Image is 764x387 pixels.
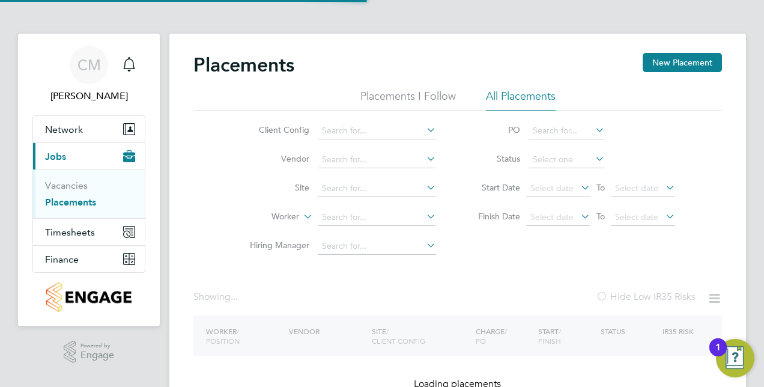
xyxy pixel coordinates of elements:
span: Select date [530,183,574,194]
span: Jobs [45,151,66,162]
label: Client Config [240,124,309,135]
input: Search for... [318,209,436,226]
input: Search for... [318,151,436,168]
input: Search for... [318,123,436,139]
span: CM [77,57,101,73]
nav: Main navigation [18,34,160,326]
span: To [593,209,608,224]
span: Select date [615,212,658,222]
button: Timesheets [33,219,145,245]
span: Network [45,124,83,135]
h2: Placements [193,53,294,77]
a: Go to home page [32,282,145,312]
img: countryside-properties-logo-retina.png [46,282,131,312]
label: Hide Low IR35 Risks [596,291,696,303]
label: Vendor [240,153,309,164]
label: Site [240,182,309,193]
span: Engage [80,350,114,361]
label: Finish Date [466,211,520,222]
span: Craig Milner [32,89,145,103]
button: Network [33,116,145,142]
button: Jobs [33,143,145,169]
button: New Placement [643,53,722,72]
span: Select date [530,212,574,222]
input: Select one [529,151,605,168]
li: All Placements [486,89,556,111]
a: Powered byEngage [64,341,115,364]
label: PO [466,124,520,135]
button: Finance [33,246,145,272]
label: Worker [230,211,299,223]
label: Start Date [466,182,520,193]
label: Status [466,153,520,164]
span: To [593,180,608,195]
label: Hiring Manager [240,240,309,251]
span: Finance [45,254,79,265]
span: Select date [615,183,658,194]
input: Search for... [318,180,436,197]
button: Open Resource Center, 1 new notification [716,339,754,377]
li: Placements I Follow [360,89,456,111]
span: Timesheets [45,227,95,238]
span: Powered by [80,341,114,351]
div: 1 [715,347,721,363]
span: ... [231,291,238,303]
input: Search for... [529,123,605,139]
div: Showing [193,291,240,303]
div: Jobs [33,169,145,218]
input: Search for... [318,238,436,255]
a: Placements [45,197,96,208]
a: Vacancies [45,180,88,191]
a: CM[PERSON_NAME] [32,46,145,103]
